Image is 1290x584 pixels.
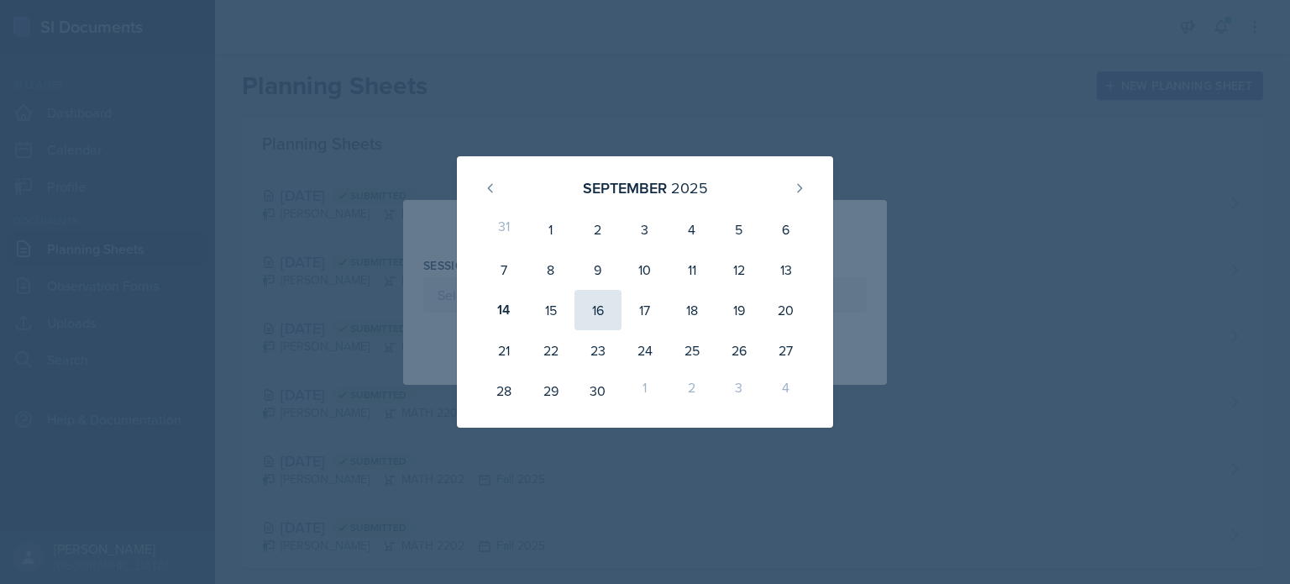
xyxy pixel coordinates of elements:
[527,290,574,330] div: 15
[669,209,716,250] div: 4
[716,209,763,250] div: 5
[480,290,527,330] div: 14
[671,176,708,199] div: 2025
[527,209,574,250] div: 1
[574,209,621,250] div: 2
[716,250,763,290] div: 12
[763,209,810,250] div: 6
[574,371,621,411] div: 30
[716,290,763,330] div: 19
[527,250,574,290] div: 8
[621,290,669,330] div: 17
[621,250,669,290] div: 10
[669,330,716,371] div: 25
[480,250,527,290] div: 7
[527,371,574,411] div: 29
[583,176,667,199] div: September
[763,250,810,290] div: 13
[669,250,716,290] div: 11
[574,290,621,330] div: 16
[621,209,669,250] div: 3
[716,371,763,411] div: 3
[716,330,763,371] div: 26
[621,330,669,371] div: 24
[763,371,810,411] div: 4
[763,290,810,330] div: 20
[480,371,527,411] div: 28
[574,250,621,290] div: 9
[669,290,716,330] div: 18
[480,330,527,371] div: 21
[763,330,810,371] div: 27
[480,209,527,250] div: 31
[574,330,621,371] div: 23
[527,330,574,371] div: 22
[621,371,669,411] div: 1
[669,371,716,411] div: 2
